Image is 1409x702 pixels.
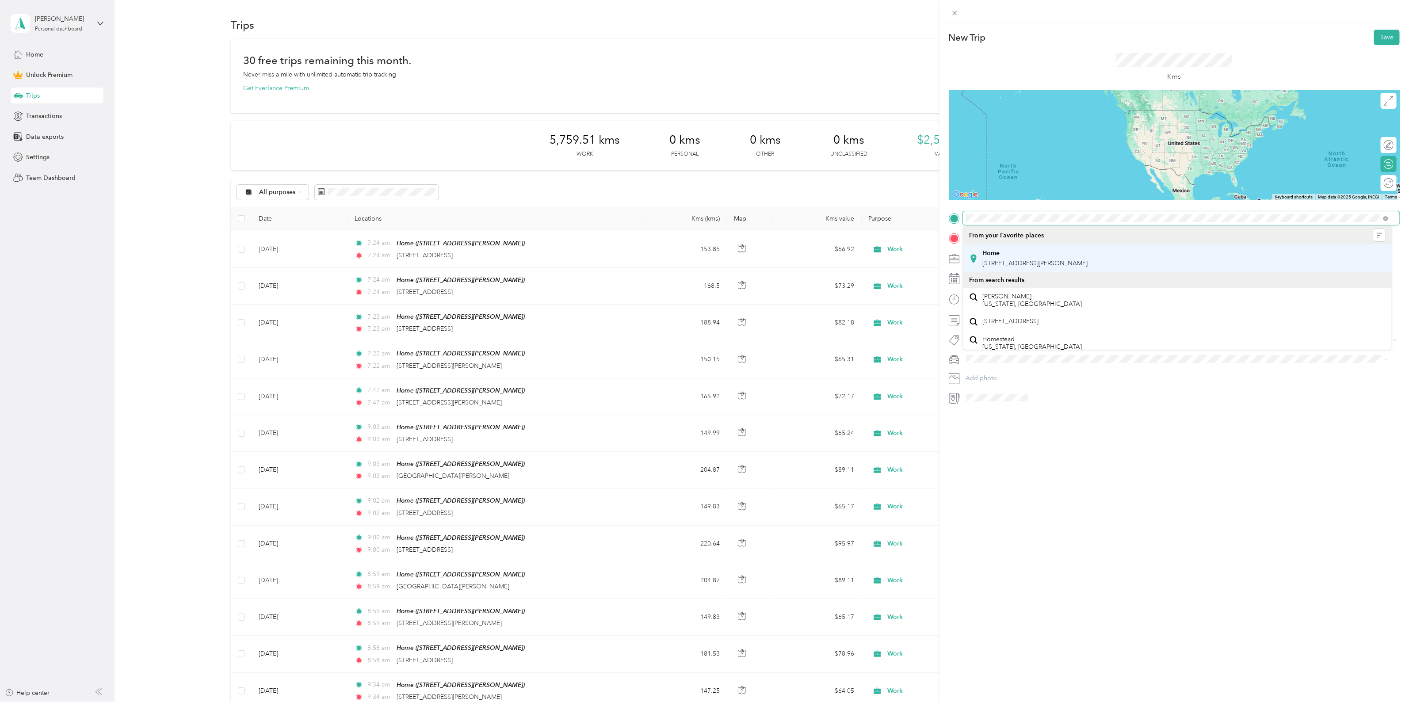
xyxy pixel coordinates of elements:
[951,189,980,200] a: Open this area in Google Maps (opens a new window)
[1374,30,1400,45] button: Save
[969,232,1044,240] span: From your Favorite places
[949,31,986,44] p: New Trip
[982,249,1000,257] strong: Home
[1318,195,1379,199] span: Map data ©2025 Google, INEGI
[1167,71,1181,82] p: Kms
[951,189,980,200] img: Google
[982,259,1088,267] span: [STREET_ADDRESS][PERSON_NAME]
[969,276,1024,284] span: From search results
[982,293,1082,308] span: [PERSON_NAME] [US_STATE], [GEOGRAPHIC_DATA]
[1275,194,1313,200] button: Keyboard shortcuts
[1359,652,1409,702] iframe: Everlance-gr Chat Button Frame
[982,336,1082,351] span: Homestead [US_STATE], [GEOGRAPHIC_DATA]
[963,372,1400,385] button: Add photo
[982,317,1039,325] span: [STREET_ADDRESS]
